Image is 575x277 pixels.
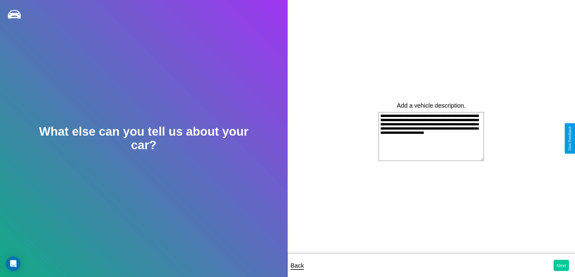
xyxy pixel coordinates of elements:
[291,260,304,271] p: Back
[397,102,466,109] label: Add a vehicle description.
[29,125,259,152] h2: What else can you tell us about your car?
[568,126,572,151] div: Give Feedback
[6,257,21,271] div: Open Intercom Messenger
[554,260,569,271] button: Next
